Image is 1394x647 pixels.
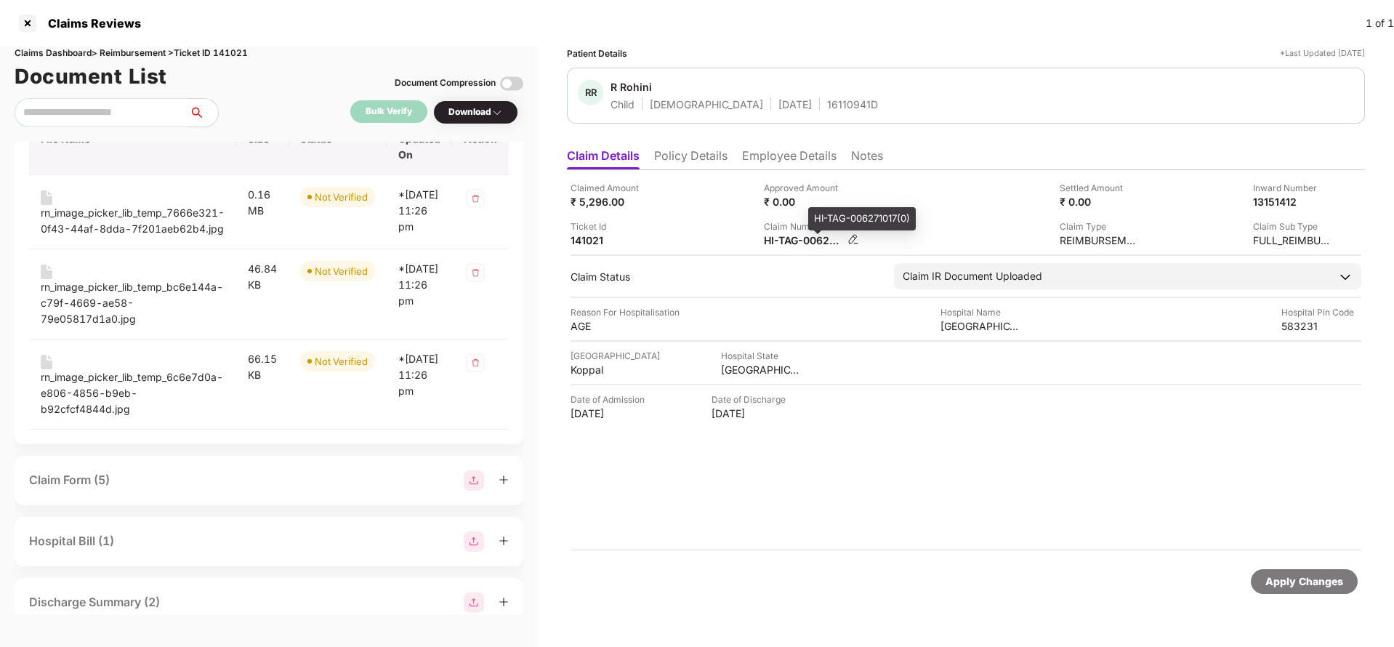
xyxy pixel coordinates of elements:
div: *Last Updated [DATE] [1280,47,1365,60]
li: Claim Details [567,148,640,169]
div: Reason For Hospitalisation [571,305,680,319]
div: FULL_REIMBURSEMENT [1253,233,1333,247]
div: RR [578,80,603,105]
img: svg+xml;base64,PHN2ZyBpZD0iR3JvdXBfMjg4MTMiIGRhdGEtbmFtZT0iR3JvdXAgMjg4MTMiIHhtbG5zPSJodHRwOi8vd3... [464,470,484,491]
img: svg+xml;base64,PHN2ZyBpZD0iR3JvdXBfMjg4MTMiIGRhdGEtbmFtZT0iR3JvdXAgMjg4MTMiIHhtbG5zPSJodHRwOi8vd3... [464,531,484,552]
div: [DATE] [571,406,650,420]
div: Claim Form (5) [29,471,110,489]
span: plus [499,597,509,607]
div: *[DATE] 11:26 pm [398,351,440,399]
div: ₹ 0.00 [764,195,844,209]
div: Not Verified [315,190,368,204]
div: Document Compression [395,76,496,90]
div: 46.84 KB [248,261,277,293]
img: svg+xml;base64,PHN2ZyBpZD0iRWRpdC0zMngzMiIgeG1sbnM9Imh0dHA6Ly93d3cudzMub3JnLzIwMDAvc3ZnIiB3aWR0aD... [847,233,859,245]
div: Claims Dashboard > Reimbursement > Ticket ID 141021 [15,47,523,60]
button: search [188,98,219,127]
div: Apply Changes [1265,574,1343,590]
img: svg+xml;base64,PHN2ZyB4bWxucz0iaHR0cDovL3d3dy53My5vcmcvMjAwMC9zdmciIHdpZHRoPSIzMiIgaGVpZ2h0PSIzMi... [464,187,487,210]
div: [GEOGRAPHIC_DATA] [940,319,1020,333]
div: Date of Discharge [712,393,791,406]
div: 0.16 MB [248,187,277,219]
div: [DATE] [712,406,791,420]
div: [DATE] [778,97,812,111]
div: 66.15 KB [248,351,277,383]
div: Claim Status [571,270,879,284]
div: Claim Type [1060,220,1140,233]
div: ₹ 0.00 [1060,195,1140,209]
div: AGE [571,319,650,333]
div: ₹ 5,296.00 [571,195,650,209]
img: svg+xml;base64,PHN2ZyBpZD0iRHJvcGRvd24tMzJ4MzIiIHhtbG5zPSJodHRwOi8vd3d3LnczLm9yZy8yMDAwL3N2ZyIgd2... [491,107,503,118]
div: HI-TAG-006271017(0) [808,207,916,230]
div: Claim IR Document Uploaded [903,268,1042,284]
div: Download [448,105,503,119]
div: Hospital State [721,349,801,363]
div: rn_image_picker_lib_temp_6c6e7d0a-e806-4856-b9eb-b92cfcf4844d.jpg [41,369,225,417]
img: svg+xml;base64,PHN2ZyB4bWxucz0iaHR0cDovL3d3dy53My5vcmcvMjAwMC9zdmciIHdpZHRoPSIxNiIgaGVpZ2h0PSIyMC... [41,355,52,369]
div: 16110941D [827,97,878,111]
div: Discharge Summary (2) [29,593,160,611]
img: svg+xml;base64,PHN2ZyB4bWxucz0iaHR0cDovL3d3dy53My5vcmcvMjAwMC9zdmciIHdpZHRoPSIxNiIgaGVpZ2h0PSIyMC... [41,190,52,205]
div: REIMBURSEMENT [1060,233,1140,247]
li: Employee Details [742,148,837,169]
div: Ticket Id [571,220,650,233]
div: Hospital Bill (1) [29,532,114,550]
div: Claim Sub Type [1253,220,1333,233]
div: Approved Amount [764,181,844,195]
div: Date of Admission [571,393,650,406]
div: Not Verified [315,354,368,369]
img: svg+xml;base64,PHN2ZyBpZD0iVG9nZ2xlLTMyeDMyIiB4bWxucz0iaHR0cDovL3d3dy53My5vcmcvMjAwMC9zdmciIHdpZH... [500,72,523,95]
img: svg+xml;base64,PHN2ZyB4bWxucz0iaHR0cDovL3d3dy53My5vcmcvMjAwMC9zdmciIHdpZHRoPSIxNiIgaGVpZ2h0PSIyMC... [41,265,52,279]
div: Settled Amount [1060,181,1140,195]
div: Hospital Pin Code [1281,305,1361,319]
img: svg+xml;base64,PHN2ZyB4bWxucz0iaHR0cDovL3d3dy53My5vcmcvMjAwMC9zdmciIHdpZHRoPSIzMiIgaGVpZ2h0PSIzMi... [464,351,487,374]
div: Claimed Amount [571,181,650,195]
div: [GEOGRAPHIC_DATA] [721,363,801,377]
img: downArrowIcon [1338,270,1353,284]
span: search [188,107,218,118]
li: Notes [851,148,883,169]
div: Claims Reviews [39,16,141,31]
div: Inward Number [1253,181,1333,195]
span: plus [499,475,509,485]
li: Policy Details [654,148,728,169]
img: svg+xml;base64,PHN2ZyBpZD0iR3JvdXBfMjg4MTMiIGRhdGEtbmFtZT0iR3JvdXAgMjg4MTMiIHhtbG5zPSJodHRwOi8vd3... [464,592,484,613]
span: plus [499,536,509,546]
div: Patient Details [567,47,627,60]
img: svg+xml;base64,PHN2ZyB4bWxucz0iaHR0cDovL3d3dy53My5vcmcvMjAwMC9zdmciIHdpZHRoPSIzMiIgaGVpZ2h0PSIzMi... [464,261,487,284]
div: Bulk Verify [366,105,412,118]
div: Koppal [571,363,650,377]
div: 13151412 [1253,195,1333,209]
div: rn_image_picker_lib_temp_7666e321-0f43-44af-8dda-7f201aeb62b4.jpg [41,205,225,237]
div: Hospital Name [940,305,1020,319]
div: R Rohini [611,80,652,94]
div: 1 of 1 [1366,15,1394,31]
div: Child [611,97,634,111]
div: 141021 [571,233,650,247]
div: *[DATE] 11:26 pm [398,261,440,309]
h1: Document List [15,60,167,92]
div: 583231 [1281,319,1361,333]
div: rn_image_picker_lib_temp_bc6e144a-c79f-4669-ae58-79e05817d1a0.jpg [41,279,225,327]
div: Not Verified [315,264,368,278]
div: [GEOGRAPHIC_DATA] [571,349,660,363]
div: *[DATE] 11:26 pm [398,187,440,235]
div: HI-TAG-006271017(0) [764,233,844,247]
div: Claim Number [764,220,859,233]
div: [DEMOGRAPHIC_DATA] [650,97,763,111]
